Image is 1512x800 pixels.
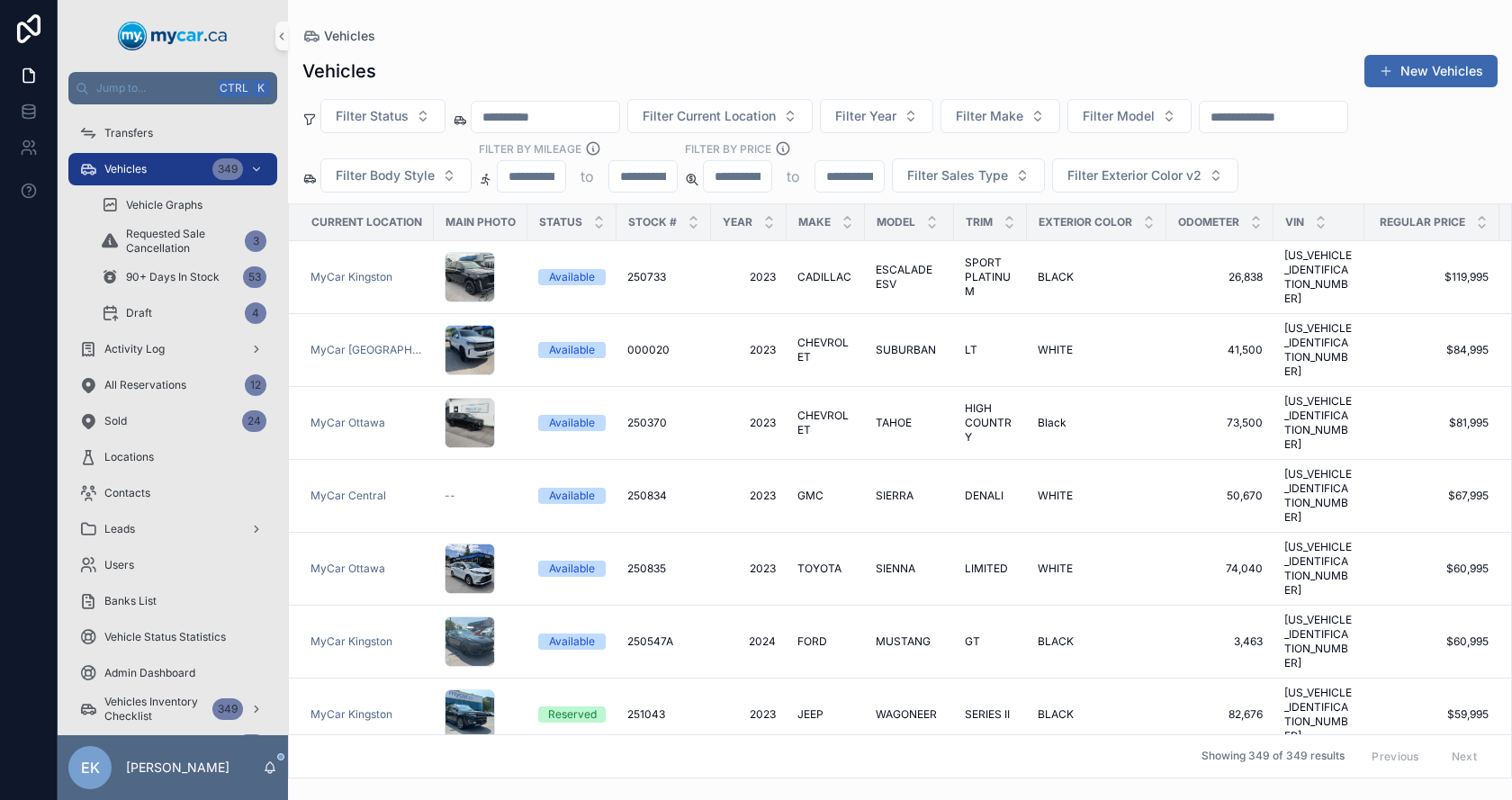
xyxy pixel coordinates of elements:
a: $81,995 [1375,416,1489,430]
a: Leads [68,513,277,545]
a: Available [538,561,606,577]
a: 250835 [627,562,700,576]
a: FORD [797,634,854,649]
a: BLACK [1038,270,1156,284]
span: EK [81,757,100,778]
a: SERIES II [965,707,1016,722]
span: MyCar Kingston [310,270,392,284]
a: WHITE [1038,489,1156,503]
span: BLACK [1038,707,1074,722]
span: Trim [966,215,993,229]
span: Jump to... [96,81,211,95]
span: [US_VEHICLE_IDENTIFICATION_NUMBER] [1284,321,1354,379]
a: Vehicles349 [68,153,277,185]
span: MyCar Kingston [310,707,392,722]
a: Vehicles Inventory Checklist349 [68,693,277,725]
a: $60,995 [1375,634,1489,649]
span: K [254,81,268,95]
span: Draft [126,306,152,320]
a: $60,995 [1375,562,1489,576]
span: Showing 349 of 349 results [1201,750,1345,764]
a: Available [538,415,606,431]
a: Sold24 [68,405,277,437]
a: 000020 [627,343,700,357]
a: 633 [68,729,277,761]
span: JEEP [797,707,823,722]
span: WAGONEER [876,707,937,722]
span: 2023 [722,707,776,722]
span: 250547A [627,634,673,649]
a: MyCar Ottawa [310,416,423,430]
span: 250733 [627,270,666,284]
span: $119,995 [1375,270,1489,284]
a: Reserved [538,706,606,723]
a: MUSTANG [876,634,943,649]
a: Users [68,549,277,581]
span: GT [965,634,980,649]
div: 633 [237,734,266,756]
button: New Vehicles [1364,55,1498,87]
a: Contacts [68,477,277,509]
a: 90+ Days In Stock53 [90,261,277,293]
button: Select Button [892,158,1045,193]
span: TOYOTA [797,562,841,576]
div: Available [549,342,595,358]
span: 90+ Days In Stock [126,270,220,284]
a: -- [445,489,517,503]
div: Available [549,488,595,504]
a: MyCar Kingston [310,634,423,649]
span: CHEVROLET [797,409,854,437]
span: SERIES II [965,707,1010,722]
a: $67,995 [1375,489,1489,503]
h1: Vehicles [302,58,376,84]
button: Select Button [627,99,813,133]
button: Select Button [320,99,445,133]
a: MyCar Central [310,489,423,503]
span: MyCar [GEOGRAPHIC_DATA] [310,343,423,357]
span: TAHOE [876,416,912,430]
a: Available [538,269,606,285]
a: 26,838 [1177,270,1263,284]
a: [US_VEHICLE_IDENTIFICATION_NUMBER] [1284,248,1354,306]
a: GMC [797,489,854,503]
span: All Reservations [104,378,186,392]
span: MyCar Central [310,489,386,503]
a: 41,500 [1177,343,1263,357]
span: 74,040 [1177,562,1263,576]
span: Vehicles Inventory Checklist [104,695,205,724]
a: MyCar Ottawa [310,562,423,576]
span: Admin Dashboard [104,666,195,680]
span: Filter Exterior Color v2 [1067,166,1201,184]
span: FORD [797,634,827,649]
span: Locations [104,450,154,464]
span: -- [445,489,455,503]
img: App logo [118,22,228,50]
a: [US_VEHICLE_IDENTIFICATION_NUMBER] [1284,467,1354,525]
div: scrollable content [58,104,288,735]
span: 250835 [627,562,666,576]
span: Vehicles [324,27,375,45]
a: [US_VEHICLE_IDENTIFICATION_NUMBER] [1284,540,1354,598]
a: LT [965,343,1016,357]
div: 3 [245,230,266,252]
a: [US_VEHICLE_IDENTIFICATION_NUMBER] [1284,394,1354,452]
a: Available [538,342,606,358]
span: 250370 [627,416,667,430]
a: 2023 [722,343,776,357]
span: Black [1038,416,1066,430]
a: DENALI [965,489,1016,503]
span: Ctrl [218,79,250,97]
a: 82,676 [1177,707,1263,722]
div: Reserved [548,706,597,723]
a: 50,670 [1177,489,1263,503]
span: 3,463 [1177,634,1263,649]
span: Requested Sale Cancellation [126,227,238,256]
span: Status [539,215,582,229]
button: Jump to...CtrlK [68,72,277,104]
